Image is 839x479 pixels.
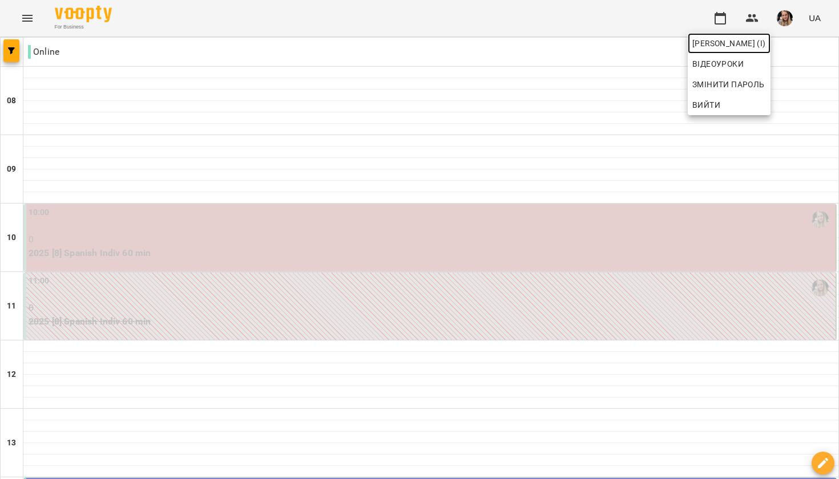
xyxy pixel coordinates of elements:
span: [PERSON_NAME] (і) [692,36,766,50]
button: Вийти [688,95,771,115]
span: Відеоуроки [692,57,744,71]
span: Змінити пароль [692,78,766,91]
span: Вийти [692,98,720,112]
a: Відеоуроки [688,54,748,74]
a: Змінити пароль [688,74,771,95]
a: [PERSON_NAME] (і) [688,33,771,54]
